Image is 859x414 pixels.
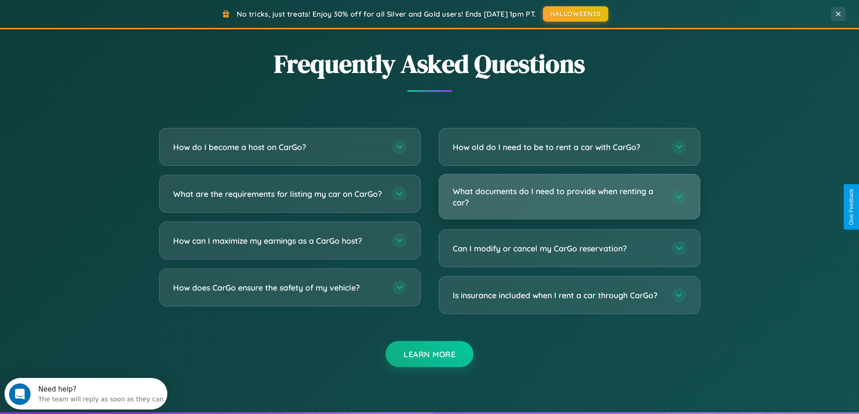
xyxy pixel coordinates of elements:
div: The team will reply as soon as they can [34,15,159,24]
h3: How can I maximize my earnings as a CarGo host? [173,235,383,246]
iframe: Intercom live chat discovery launcher [5,378,167,409]
h3: What documents do I need to provide when renting a car? [453,186,663,208]
div: Give Feedback [848,189,854,225]
h3: Can I modify or cancel my CarGo reservation? [453,243,663,254]
h2: Frequently Asked Questions [159,46,700,81]
iframe: Intercom live chat [9,383,31,405]
button: HALLOWEEN30 [543,6,608,22]
button: Learn More [386,341,473,367]
div: Need help? [34,8,159,15]
h3: What are the requirements for listing my car on CarGo? [173,188,383,200]
h3: Is insurance included when I rent a car through CarGo? [453,290,663,301]
h3: How old do I need to be to rent a car with CarGo? [453,141,663,153]
h3: How do I become a host on CarGo? [173,141,383,153]
div: Open Intercom Messenger [4,4,168,28]
span: No tricks, just treats! Enjoy 30% off for all Silver and Gold users! Ends [DATE] 1pm PT. [237,9,536,18]
h3: How does CarGo ensure the safety of my vehicle? [173,282,383,293]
